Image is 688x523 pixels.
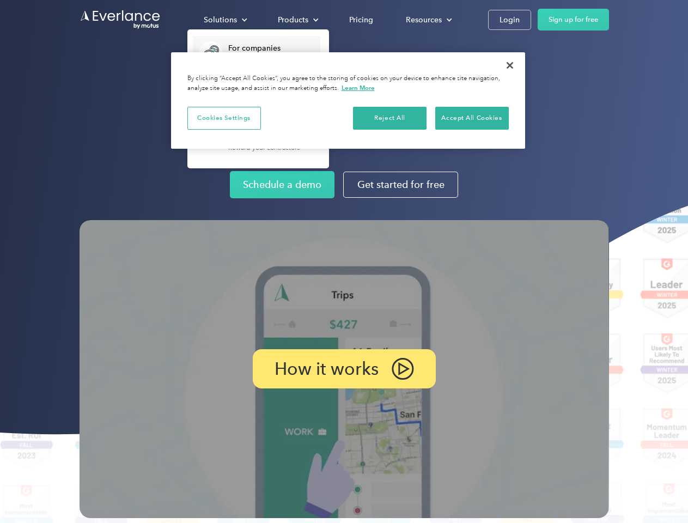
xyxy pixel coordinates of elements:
[488,10,531,30] a: Login
[187,107,261,130] button: Cookies Settings
[395,10,461,29] div: Resources
[406,13,442,27] div: Resources
[193,10,256,29] div: Solutions
[498,53,522,77] button: Close
[228,43,315,54] div: For companies
[187,29,329,168] nav: Solutions
[267,10,327,29] div: Products
[353,107,427,130] button: Reject All
[80,9,161,30] a: Go to homepage
[500,13,520,27] div: Login
[171,52,525,149] div: Cookie banner
[349,13,373,27] div: Pricing
[187,74,509,93] div: By clicking “Accept All Cookies”, you agree to the storing of cookies on your device to enhance s...
[230,171,334,198] a: Schedule a demo
[275,362,379,375] p: How it works
[435,107,509,130] button: Accept All Cookies
[342,84,375,92] a: More information about your privacy, opens in a new tab
[171,52,525,149] div: Privacy
[193,36,320,71] a: For companiesEasy vehicle reimbursements
[278,13,308,27] div: Products
[204,13,237,27] div: Solutions
[343,172,458,198] a: Get started for free
[338,10,384,29] a: Pricing
[80,65,135,88] input: Submit
[538,9,609,31] a: Sign up for free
